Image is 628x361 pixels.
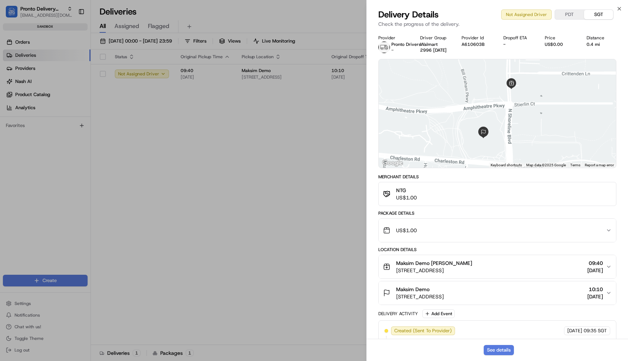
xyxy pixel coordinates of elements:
div: US$0.00 [545,41,575,47]
span: Maksim Demo [396,286,430,293]
span: NTG [396,187,417,194]
div: 📗 [7,106,13,112]
div: 0.4 mi [587,41,617,47]
div: Delivery Activity [378,311,418,317]
span: - [391,47,394,53]
div: Walmart 2996 [DATE] [420,41,450,53]
button: SGT [584,10,613,19]
p: Welcome 👋 [7,29,132,41]
span: [STREET_ADDRESS] [396,293,444,300]
button: A610603B [462,41,484,47]
img: Nash [7,7,22,22]
div: - [503,41,534,47]
span: US$1.00 [396,194,417,201]
div: 💻 [61,106,67,112]
button: PDT [555,10,584,19]
div: Package Details [378,210,616,216]
span: Created (Sent To Provider) [394,328,452,334]
a: 💻API Documentation [59,103,120,116]
button: Keyboard shortcuts [491,163,522,168]
span: Pronto Drivers [391,41,421,47]
div: Distance [587,35,617,41]
img: Google [381,158,404,168]
span: Pylon [72,123,88,129]
p: Check the progress of the delivery. [378,20,616,28]
span: 10:10 [587,286,603,293]
div: Price [545,35,575,41]
a: Terms (opens in new tab) [570,163,580,167]
button: Add Event [422,309,455,318]
span: Knowledge Base [15,106,56,113]
a: Open this area in Google Maps (opens a new window) [381,158,404,168]
span: 09:40 [587,259,603,267]
a: Report a map error [585,163,614,167]
span: US$1.00 [396,227,417,234]
span: Delivery Details [378,9,439,20]
div: Provider Id [462,35,492,41]
button: See details [484,345,514,355]
button: US$1.00 [379,219,616,242]
a: Powered byPylon [51,123,88,129]
span: 09:35 SGT [584,328,607,334]
div: Start new chat [25,70,119,77]
div: Merchant Details [378,174,616,180]
span: [DATE] [587,293,603,300]
span: [DATE] [567,328,582,334]
div: Provider [378,35,408,41]
span: API Documentation [69,106,117,113]
img: 1736555255976-a54dd68f-1ca7-489b-9aae-adbdc363a1c4 [7,70,20,83]
div: We're available if you need us! [25,77,92,83]
a: 📗Knowledge Base [4,103,59,116]
button: Start new chat [124,72,132,80]
button: Maksim Demo [PERSON_NAME][STREET_ADDRESS]09:40[DATE] [379,255,616,278]
button: Maksim Demo[STREET_ADDRESS]10:10[DATE] [379,281,616,305]
input: Clear [19,47,120,55]
div: Location Details [378,247,616,253]
span: Map data ©2025 Google [526,163,566,167]
span: [STREET_ADDRESS] [396,267,472,274]
div: Driver Group [420,35,450,41]
span: [DATE] [587,267,603,274]
div: Dropoff ETA [503,35,534,41]
img: pngtree-vector-van-icon-png-image_875710.jpg [378,41,390,53]
span: Maksim Demo [PERSON_NAME] [396,259,472,267]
